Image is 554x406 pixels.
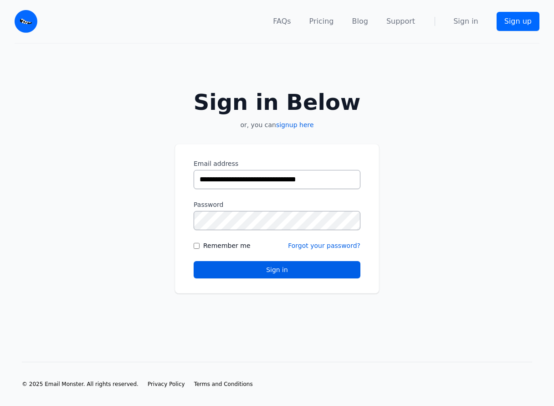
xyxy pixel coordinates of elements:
a: Sign in [453,16,478,27]
a: FAQs [273,16,291,27]
a: Support [386,16,415,27]
a: Forgot your password? [288,242,360,249]
button: Sign in [194,261,360,278]
label: Remember me [203,241,251,250]
label: Password [194,200,360,209]
img: Email Monster [15,10,37,33]
h2: Sign in Below [175,91,379,113]
a: Blog [352,16,368,27]
a: Pricing [309,16,334,27]
span: Privacy Policy [148,381,185,387]
a: Terms and Conditions [194,380,253,388]
a: Sign up [497,12,539,31]
a: signup here [276,121,314,128]
span: Terms and Conditions [194,381,253,387]
a: Privacy Policy [148,380,185,388]
li: © 2025 Email Monster. All rights reserved. [22,380,138,388]
label: Email address [194,159,360,168]
p: or, you can [175,120,379,129]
